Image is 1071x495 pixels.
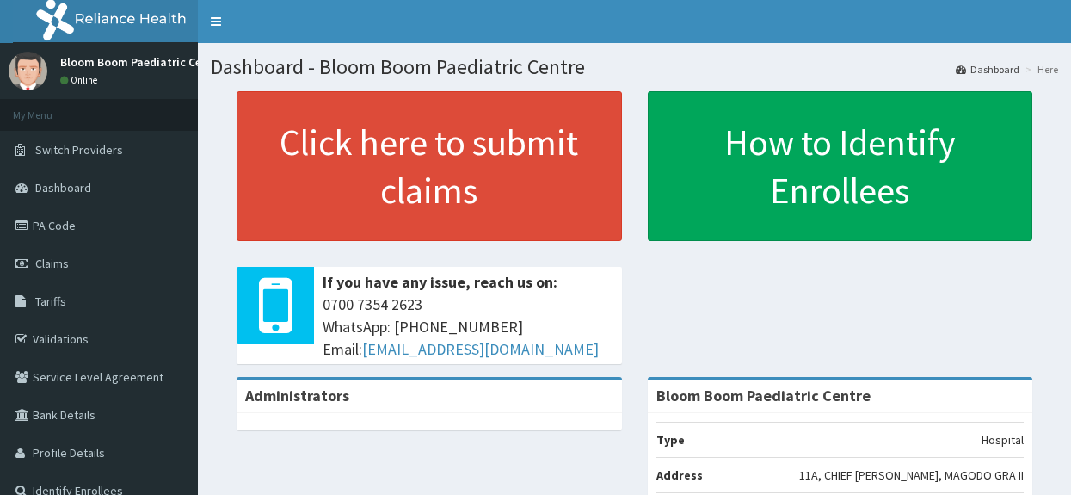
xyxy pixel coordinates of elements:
[211,56,1058,78] h1: Dashboard - Bloom Boom Paediatric Centre
[245,386,349,405] b: Administrators
[362,339,599,359] a: [EMAIL_ADDRESS][DOMAIN_NAME]
[237,91,622,241] a: Click here to submit claims
[656,386,871,405] strong: Bloom Boom Paediatric Centre
[35,256,69,271] span: Claims
[35,180,91,195] span: Dashboard
[956,62,1019,77] a: Dashboard
[323,294,613,360] span: 0700 7354 2623 WhatsApp: [PHONE_NUMBER] Email:
[656,467,703,483] b: Address
[60,74,102,86] a: Online
[35,142,123,158] span: Switch Providers
[982,431,1024,449] p: Hospital
[656,432,685,448] b: Type
[1021,62,1058,77] li: Here
[648,91,1033,241] a: How to Identify Enrollees
[9,52,47,90] img: User Image
[60,56,224,68] p: Bloom Boom Paediatric Centre
[35,294,66,309] span: Tariffs
[799,467,1024,484] p: 11A, CHIEF [PERSON_NAME], MAGODO GRA II
[323,272,557,292] b: If you have any issue, reach us on:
